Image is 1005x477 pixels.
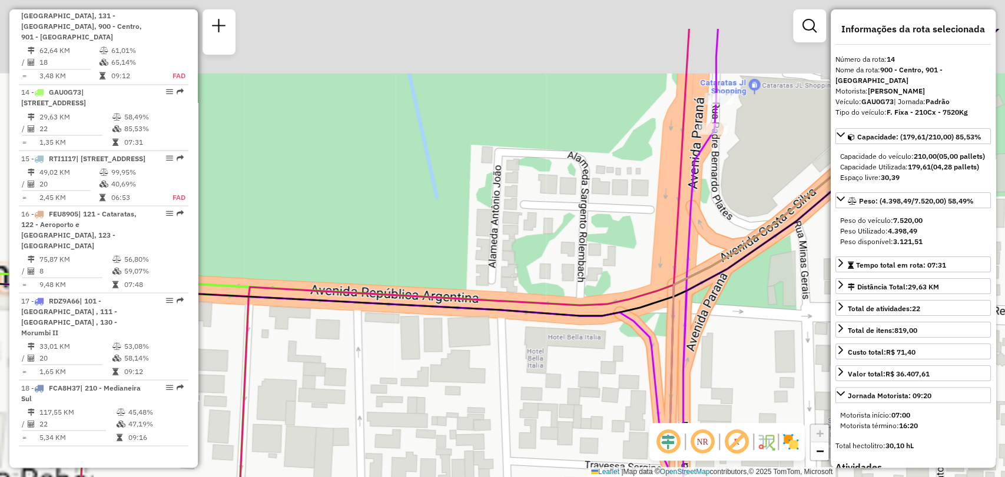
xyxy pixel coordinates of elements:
td: = [21,70,27,82]
td: / [21,418,27,429]
span: RDZ9A66 [49,296,79,305]
a: Jornada Motorista: 09:20 [835,387,991,403]
span: 29,63 KM [908,282,939,291]
td: = [21,136,27,148]
i: % de utilização do peso [99,168,108,175]
i: % de utilização do peso [117,408,125,415]
h4: Atividades não Roteirizadas [19,466,188,477]
i: % de utilização da cubagem [117,420,125,427]
i: Total de Atividades [28,125,35,132]
i: Tempo total em rota [112,281,118,288]
a: Tempo total em rota: 07:31 [835,256,991,272]
td: 59,07% [124,265,183,276]
i: % de utilização da cubagem [99,59,108,66]
i: Distância Total [28,47,35,54]
em: Rota exportada [177,209,184,216]
td: 3,48 KM [39,70,99,82]
i: Distância Total [28,408,35,415]
strong: 179,61 [908,162,931,171]
strong: F. Fixa - 210Cx - 7520Kg [887,108,968,116]
td: FAD [160,70,186,82]
i: Total de Atividades [28,267,35,274]
a: Leaflet [591,468,619,476]
div: Total hectolitro: [835,441,991,451]
td: 53,08% [124,340,183,352]
em: Opções [166,88,173,95]
strong: 4.398,49 [888,226,917,235]
i: Tempo total em rota [99,72,105,79]
strong: GAU0G73 [861,97,894,106]
strong: 07:00 [891,411,910,419]
div: Capacidade do veículo: [840,151,986,162]
td: 58,49% [124,111,183,122]
td: 49,02 KM [39,166,99,178]
div: Motorista início: [840,410,986,421]
strong: 900 - Centro, 901 - [GEOGRAPHIC_DATA] [835,65,943,85]
td: 33,01 KM [39,340,112,352]
td: 9,48 KM [39,278,112,290]
span: 15 - [21,154,145,162]
span: Peso: (4.398,49/7.520,00) 58,49% [859,196,974,205]
td: 65,14% [111,56,160,68]
a: Nova sessão e pesquisa [207,14,231,41]
span: | [STREET_ADDRESS] [76,154,145,162]
div: Veículo: [835,96,991,107]
span: Ocultar deslocamento [654,428,682,456]
td: / [21,265,27,276]
td: 07:31 [124,136,183,148]
i: Distância Total [28,168,35,175]
a: Valor total:R$ 36.407,61 [835,365,991,381]
div: Jornada Motorista: 09:20 [848,391,931,401]
i: Tempo total em rota [112,138,118,145]
span: Peso do veículo: [840,216,923,225]
img: Fluxo de ruas [757,432,775,451]
i: Tempo total em rota [117,433,122,441]
td: 22 [39,122,112,134]
em: Opções [166,296,173,303]
td: 85,53% [124,122,183,134]
td: 75,87 KM [39,253,112,265]
strong: 3.121,51 [893,237,923,246]
td: / [21,122,27,134]
strong: 30,39 [881,173,900,182]
td: = [21,278,27,290]
strong: Padrão [926,97,950,106]
strong: 7.520,00 [893,216,923,225]
a: Total de itens:819,00 [835,322,991,338]
strong: 819,00 [894,326,917,335]
span: | [STREET_ADDRESS] [21,88,86,107]
td: 1,65 KM [39,365,112,377]
i: % de utilização do peso [112,342,121,349]
a: Zoom in [811,425,828,442]
span: | [621,468,623,476]
strong: 30,10 hL [885,441,914,450]
div: Capacidade Utilizada: [840,162,986,172]
a: Exibir filtros [798,14,821,38]
i: Tempo total em rota [112,368,118,375]
span: Total de atividades: [848,304,920,313]
a: Zoom out [811,442,828,460]
td: 20 [39,178,99,189]
a: Distância Total:29,63 KM [835,278,991,294]
td: 09:12 [111,70,160,82]
span: | 210 - Medianeira Sul [21,383,141,402]
div: Peso disponível: [840,236,986,247]
span: + [816,426,824,441]
i: % de utilização do peso [112,255,121,262]
em: Rota exportada [177,88,184,95]
strong: R$ 36.407,61 [885,369,930,378]
span: Exibir rótulo [722,428,751,456]
div: Tipo do veículo: [835,107,991,118]
span: 17 - [21,296,117,336]
span: | 101 - [GEOGRAPHIC_DATA] , 111 - [GEOGRAPHIC_DATA] , 130 - Morumbi II [21,296,117,336]
i: Total de Atividades [28,180,35,187]
td: 47,19% [128,418,184,429]
i: Total de Atividades [28,59,35,66]
div: Distância Total: [848,282,939,292]
div: Map data © contributors,© 2025 TomTom, Microsoft [588,467,835,477]
td: = [21,191,27,203]
td: 40,69% [111,178,160,189]
strong: 22 [912,304,920,313]
i: % de utilização da cubagem [112,125,121,132]
h4: Atividades [835,462,991,473]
